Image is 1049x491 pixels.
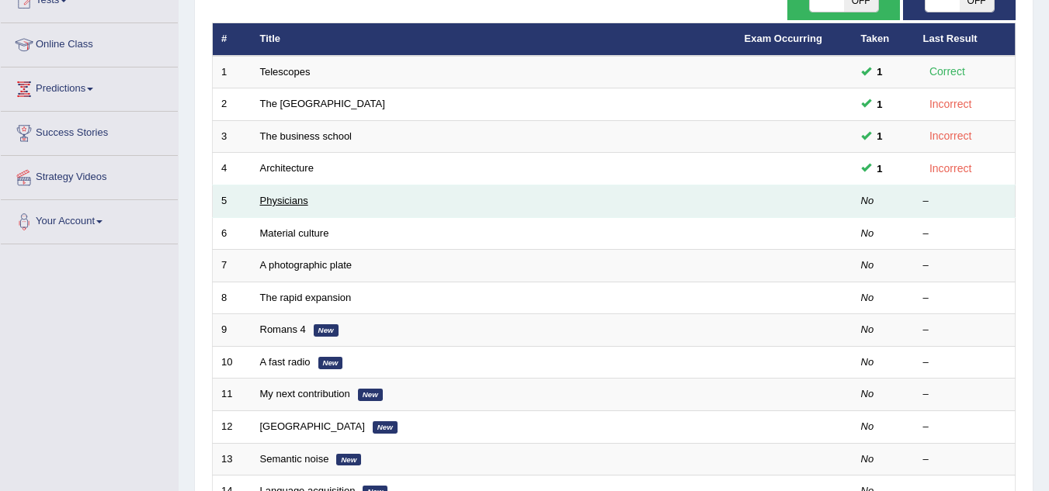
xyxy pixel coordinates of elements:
span: You can still take this question [871,96,889,112]
div: – [923,226,1007,241]
div: – [923,291,1007,306]
a: Success Stories [1,112,178,150]
div: – [923,258,1007,273]
div: – [923,194,1007,209]
td: 9 [213,314,252,347]
em: No [861,323,874,335]
td: 3 [213,120,252,153]
td: 8 [213,282,252,314]
em: No [861,388,874,399]
th: Taken [853,23,915,56]
span: You can still take this question [871,161,889,177]
a: Exam Occurring [745,33,822,44]
span: You can still take this question [871,128,889,144]
a: Semantic noise [260,453,329,465]
a: The rapid expansion [260,292,352,303]
em: No [861,420,874,432]
td: 7 [213,250,252,282]
a: Your Account [1,200,178,239]
a: Material culture [260,227,329,239]
div: Incorrect [923,127,978,145]
th: # [213,23,252,56]
td: 1 [213,56,252,88]
td: 13 [213,443,252,475]
em: No [861,227,874,239]
em: New [314,324,339,337]
em: No [861,195,874,206]
div: Incorrect [923,95,978,113]
th: Title [252,23,736,56]
a: Romans 4 [260,323,306,335]
div: – [923,387,1007,402]
td: 12 [213,410,252,443]
div: – [923,355,1007,370]
em: No [861,453,874,465]
em: No [861,356,874,368]
a: Online Class [1,23,178,62]
a: Architecture [260,162,314,174]
a: The business school [260,130,353,142]
em: New [358,389,383,401]
a: [GEOGRAPHIC_DATA] [260,420,365,432]
td: 10 [213,346,252,379]
div: – [923,323,1007,337]
a: Predictions [1,67,178,106]
a: A fast radio [260,356,311,368]
td: 4 [213,153,252,185]
div: – [923,420,1007,434]
a: My next contribution [260,388,350,399]
a: The [GEOGRAPHIC_DATA] [260,98,385,109]
td: 6 [213,217,252,250]
em: No [861,259,874,271]
a: Physicians [260,195,308,206]
span: You can still take this question [871,64,889,80]
a: Telescopes [260,66,311,78]
div: Correct [923,63,972,81]
td: 2 [213,88,252,121]
td: 11 [213,379,252,411]
td: 5 [213,185,252,218]
a: A photographic plate [260,259,353,271]
a: Strategy Videos [1,156,178,195]
em: New [318,357,343,369]
em: No [861,292,874,303]
th: Last Result [915,23,1016,56]
div: – [923,452,1007,467]
div: Incorrect [923,160,978,178]
em: New [336,454,361,466]
em: New [373,421,398,434]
